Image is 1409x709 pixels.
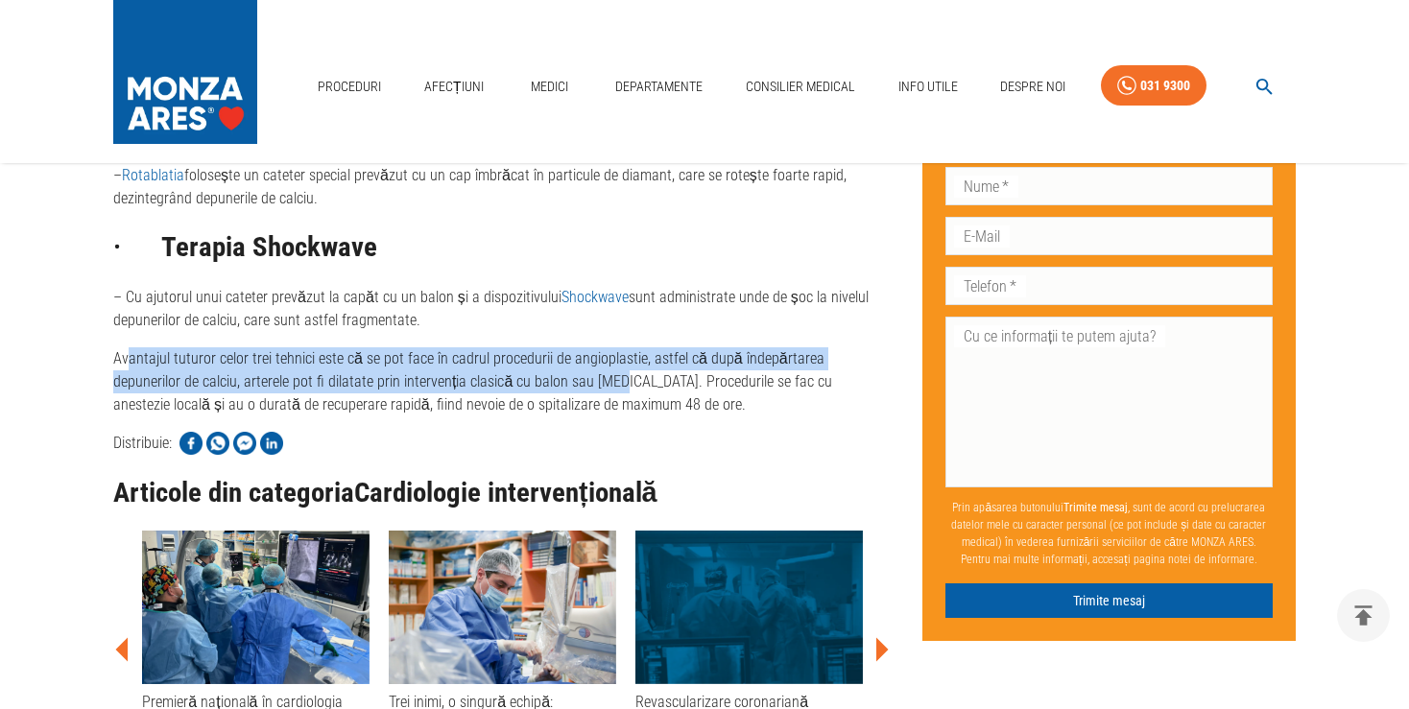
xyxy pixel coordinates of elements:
[608,67,710,106] a: Departamente
[561,288,629,306] a: Shockwave
[1337,589,1390,642] button: delete
[417,67,491,106] a: Afecțiuni
[1101,65,1206,106] a: 031 9300
[260,432,283,455] img: Share on LinkedIn
[945,583,1273,619] button: Trimite mesaj
[113,164,892,210] p: – folosește un cateter special prevăzut cu un cap îmbrăcat în particule de diamant, care se roteș...
[635,531,863,684] img: Revascularizare coronariană complexă cu rotablație și tripla terapie într-un caz cu leziuni trico...
[142,531,370,684] img: Premieră națională în cardiologia structurală: primul implant Valve-in-Ring cu tehnica BATMAN la ...
[518,67,580,106] a: Medici
[113,347,892,416] p: Avantajul tuturor celor trei tehnici este că se pot face în cadrul procedurii de angioplastie, as...
[389,531,616,684] img: Trei inimi, o singură echipă: Revascularizare coronariană complexă cu rotablație și stenturi mult...
[233,432,256,455] img: Share on Facebook Messenger
[113,478,892,508] h3: Articole din categoria Cardiologie intervențională
[1140,74,1190,98] div: 031 9300
[206,432,229,455] img: Share on WhatsApp
[122,166,184,184] a: Rotablatia
[891,67,966,106] a: Info Utile
[738,67,863,106] a: Consilier Medical
[113,432,172,455] p: Distribuie:
[179,432,203,455] img: Share on Facebook
[1063,501,1128,514] b: Trimite mesaj
[310,67,389,106] a: Proceduri
[113,232,892,263] h2: · Terapia Shockwave
[945,491,1273,576] p: Prin apăsarea butonului , sunt de acord cu prelucrarea datelor mele cu caracter personal (ce pot ...
[113,286,892,332] p: – Cu ajutorul unui cateter prevăzut la capăt cu un balon și a dispozitivului sunt administrate un...
[992,67,1073,106] a: Despre Noi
